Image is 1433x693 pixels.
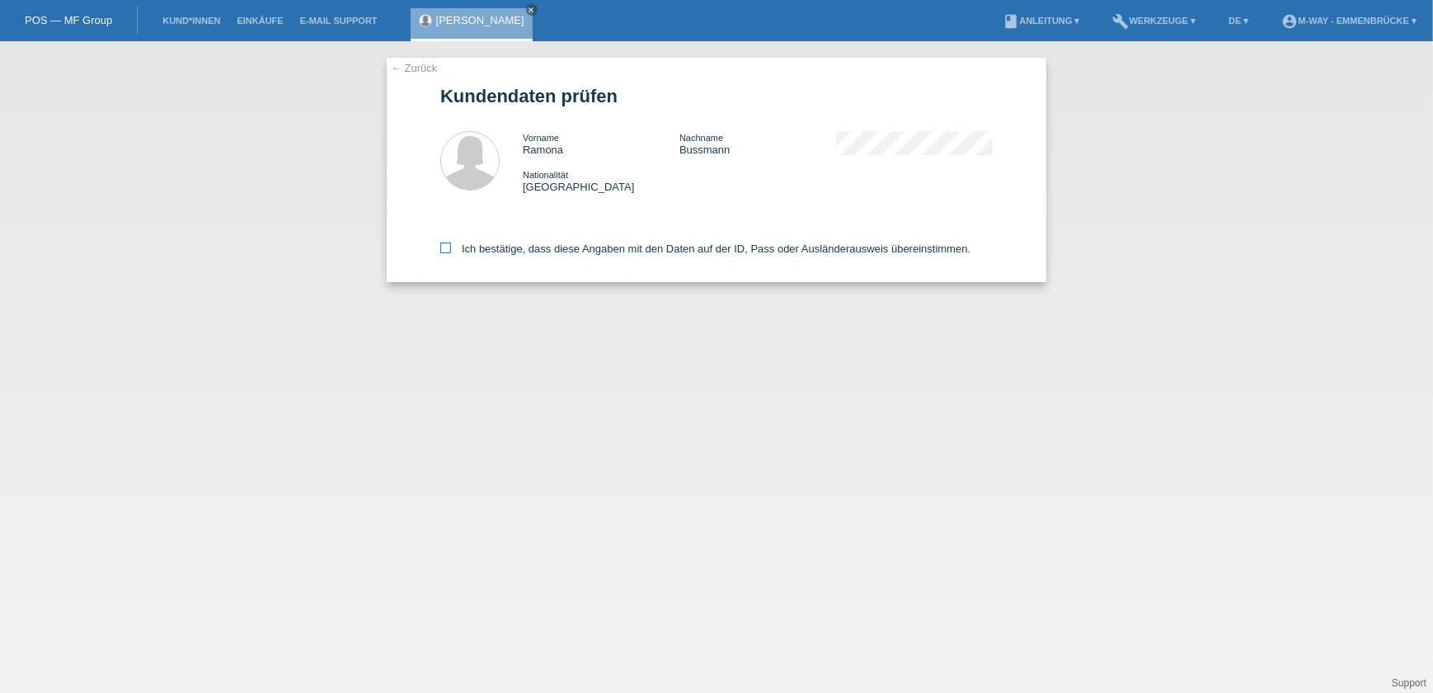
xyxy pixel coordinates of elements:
div: Ramona [523,131,679,156]
a: POS — MF Group [25,14,112,26]
a: bookAnleitung ▾ [994,16,1088,26]
a: [PERSON_NAME] [436,14,524,26]
div: [GEOGRAPHIC_DATA] [523,168,679,193]
a: DE ▾ [1220,16,1257,26]
a: E-Mail Support [292,16,386,26]
a: ← Zurück [391,62,437,74]
i: book [1003,13,1019,30]
a: Support [1392,677,1426,689]
div: Bussmann [679,131,836,156]
i: account_circle [1281,13,1298,30]
i: build [1113,13,1130,30]
span: Nachname [679,133,723,143]
label: Ich bestätige, dass diese Angaben mit den Daten auf der ID, Pass oder Ausländerausweis übereinsti... [440,243,970,255]
span: Vorname [523,133,559,143]
i: close [528,6,536,14]
a: close [526,4,538,16]
a: buildWerkzeuge ▾ [1105,16,1205,26]
a: account_circlem-way - Emmenbrücke ▾ [1273,16,1425,26]
a: Einkäufe [228,16,291,26]
h1: Kundendaten prüfen [440,86,993,106]
span: Nationalität [523,170,568,180]
a: Kund*innen [154,16,228,26]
